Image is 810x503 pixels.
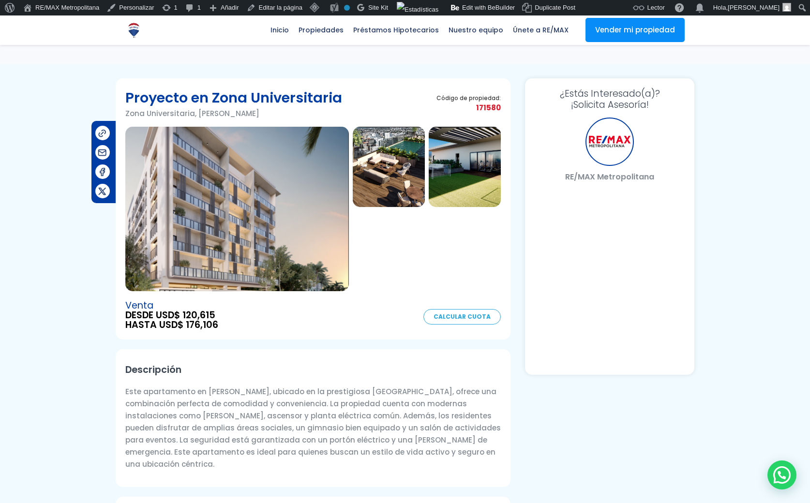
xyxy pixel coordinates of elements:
span: Código de propiedad: [436,94,501,102]
img: Proyecto en Zona Universitaria [125,127,349,291]
img: Logo de REMAX [125,22,142,39]
p: Este apartamento en [PERSON_NAME], ubicado en la prestigiosa [GEOGRAPHIC_DATA], ofrece una combin... [125,385,501,470]
h2: Descripción [125,359,501,381]
img: Compartir [97,148,107,158]
img: Proyecto en Zona Universitaria [429,127,501,207]
h3: ¡Solicita Asesoría! [535,88,685,110]
a: Propiedades [294,15,348,44]
a: Inicio [266,15,294,44]
span: Propiedades [294,23,348,37]
span: [PERSON_NAME] [728,4,780,11]
span: Nuestro equipo [444,23,508,37]
div: No indexar [344,5,350,11]
span: Préstamos Hipotecarios [348,23,444,37]
p: RE/MAX Metropolitana [535,171,685,183]
a: Nuestro equipo [444,15,508,44]
span: Únete a RE/MAX [508,23,573,37]
span: DESDE USD$ 120,615 [125,311,218,320]
span: HASTA USD$ 176,106 [125,320,218,330]
img: Compartir [97,186,107,196]
img: Compartir [97,167,107,177]
a: Únete a RE/MAX [508,15,573,44]
iframe: Form 0 [535,190,685,365]
span: Venta [125,301,218,311]
span: ¿Estás Interesado(a)? [535,88,685,99]
p: Zona Universitaria, [PERSON_NAME] [125,107,342,119]
span: Inicio [266,23,294,37]
a: Vender mi propiedad [585,18,685,42]
h1: Proyecto en Zona Universitaria [125,88,342,107]
a: Calcular Cuota [423,309,501,325]
img: Proyecto en Zona Universitaria [353,127,425,207]
div: RE/MAX Metropolitana [585,118,634,166]
span: 171580 [436,102,501,114]
a: Préstamos Hipotecarios [348,15,444,44]
img: Compartir [97,128,107,138]
img: Visitas de 48 horas. Haz clic para ver más estadísticas del sitio. [397,2,438,17]
span: Site Kit [368,4,388,11]
a: RE/MAX Metropolitana [125,15,142,44]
